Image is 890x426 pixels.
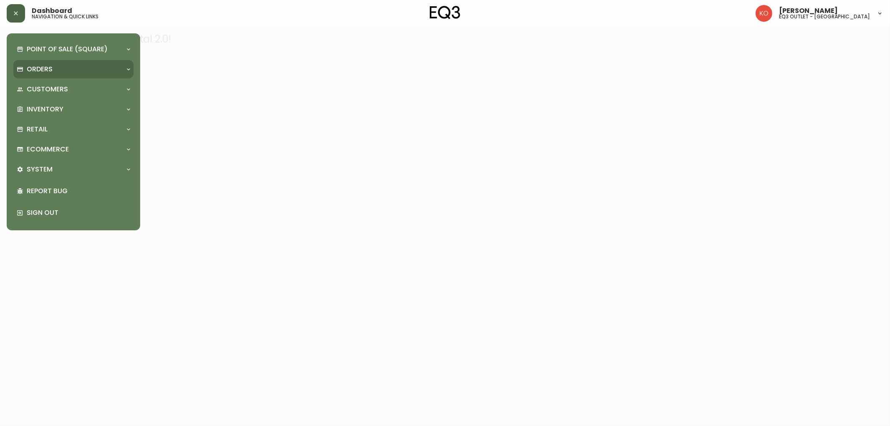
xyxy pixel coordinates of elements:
[27,65,53,74] p: Orders
[27,145,69,154] p: Ecommerce
[13,100,134,118] div: Inventory
[27,105,63,114] p: Inventory
[13,140,134,159] div: Ecommerce
[13,180,134,202] div: Report Bug
[27,165,53,174] p: System
[27,45,108,54] p: Point of Sale (Square)
[27,187,130,196] p: Report Bug
[779,14,870,19] h5: eq3 outlet - [GEOGRAPHIC_DATA]
[13,80,134,98] div: Customers
[27,125,48,134] p: Retail
[27,208,130,217] p: Sign Out
[756,5,772,22] img: 9beb5e5239b23ed26e0d832b1b8f6f2a
[13,40,134,58] div: Point of Sale (Square)
[13,160,134,179] div: System
[27,85,68,94] p: Customers
[13,202,134,224] div: Sign Out
[13,120,134,139] div: Retail
[32,14,98,19] h5: navigation & quick links
[779,8,838,14] span: [PERSON_NAME]
[13,60,134,78] div: Orders
[32,8,72,14] span: Dashboard
[430,6,461,19] img: logo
